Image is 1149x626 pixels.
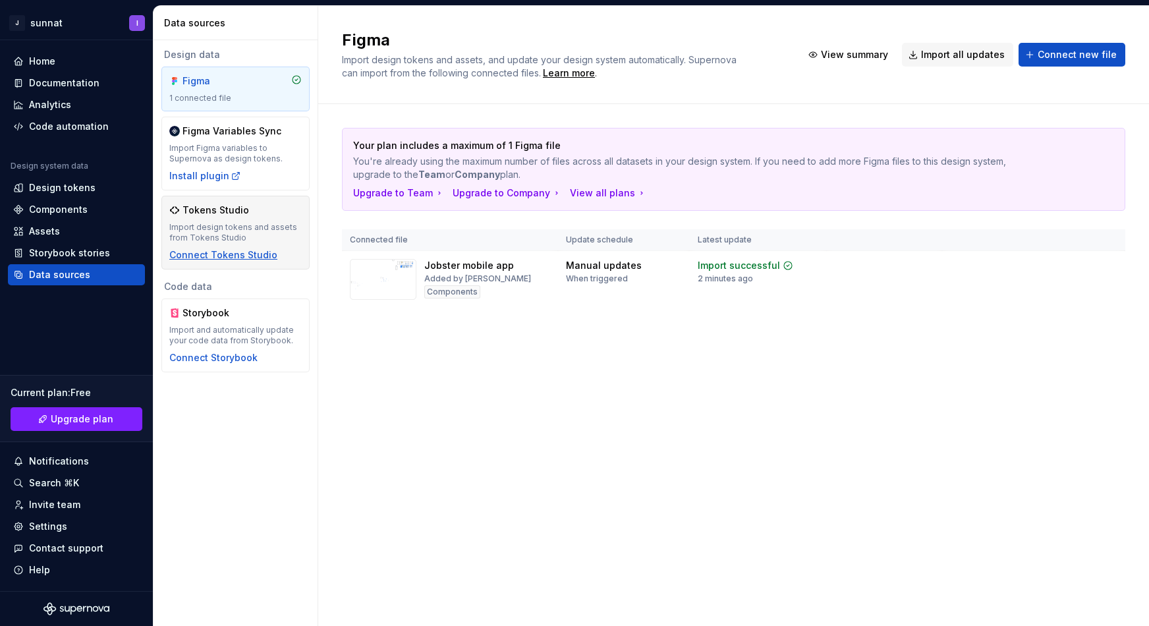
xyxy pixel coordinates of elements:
a: Code automation [8,116,145,137]
a: Settings [8,516,145,537]
button: Help [8,559,145,581]
div: Figma [182,74,246,88]
a: Figma1 connected file [161,67,310,111]
b: Team [418,169,445,180]
div: Storybook [182,306,246,320]
a: Data sources [8,264,145,285]
button: Connect Tokens Studio [169,248,277,262]
a: Upgrade plan [11,407,142,431]
div: When triggered [566,273,628,284]
th: Latest update [690,229,827,251]
div: Documentation [29,76,99,90]
div: Jobster mobile app [424,259,514,272]
div: Data sources [29,268,90,281]
a: Documentation [8,72,145,94]
a: Home [8,51,145,72]
div: Notifications [29,455,89,468]
a: Assets [8,221,145,242]
div: sunnat [30,16,63,30]
div: Added by [PERSON_NAME] [424,273,531,284]
button: JsunnatI [3,9,150,37]
div: Data sources [164,16,312,30]
a: Learn more [543,67,595,80]
div: Analytics [29,98,71,111]
svg: Supernova Logo [43,602,109,615]
b: Company [455,169,500,180]
th: Connected file [342,229,558,251]
div: I [136,18,138,28]
button: Import all updates [902,43,1013,67]
div: Import design tokens and assets from Tokens Studio [169,222,302,243]
a: Design tokens [8,177,145,198]
button: View all plans [570,186,647,200]
div: Code automation [29,120,109,133]
div: Assets [29,225,60,238]
a: Components [8,199,145,220]
button: View summary [802,43,897,67]
div: Search ⌘K [29,476,79,490]
button: Contact support [8,538,145,559]
a: Invite team [8,494,145,515]
div: Design data [161,48,310,61]
span: . [541,69,597,78]
div: Tokens Studio [182,204,249,217]
button: Upgrade to Company [453,186,562,200]
div: Manual updates [566,259,642,272]
div: Code data [161,280,310,293]
div: Design tokens [29,181,96,194]
div: Import successful [698,259,780,272]
div: Import and automatically update your code data from Storybook. [169,325,302,346]
p: Your plan includes a maximum of 1 Figma file [353,139,1022,152]
div: 1 connected file [169,93,302,103]
div: Components [424,285,480,299]
a: Tokens StudioImport design tokens and assets from Tokens StudioConnect Tokens Studio [161,196,310,270]
div: Settings [29,520,67,533]
a: Analytics [8,94,145,115]
span: Import design tokens and assets, and update your design system automatically. Supernova can impor... [342,54,739,78]
button: Connect Storybook [169,351,258,364]
span: View summary [821,48,888,61]
button: Install plugin [169,169,241,183]
button: Upgrade to Team [353,186,445,200]
h2: Figma [342,30,786,51]
div: Components [29,203,88,216]
span: Upgrade plan [51,413,113,426]
div: Current plan : Free [11,386,142,399]
div: Home [29,55,55,68]
a: Figma Variables SyncImport Figma variables to Supernova as design tokens.Install plugin [161,117,310,190]
div: Design system data [11,161,88,171]
button: Search ⌘K [8,472,145,494]
button: Notifications [8,451,145,472]
div: Storybook stories [29,246,110,260]
div: 2 minutes ago [698,273,753,284]
a: Storybook stories [8,242,145,264]
div: Figma Variables Sync [182,125,281,138]
th: Update schedule [558,229,690,251]
div: J [9,15,25,31]
div: Invite team [29,498,80,511]
span: Import all updates [921,48,1005,61]
div: Help [29,563,50,577]
div: Contact support [29,542,103,555]
button: Connect new file [1019,43,1125,67]
span: Connect new file [1038,48,1117,61]
p: You're already using the maximum number of files across all datasets in your design system. If yo... [353,155,1022,181]
div: Import Figma variables to Supernova as design tokens. [169,143,302,164]
a: StorybookImport and automatically update your code data from Storybook.Connect Storybook [161,299,310,372]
